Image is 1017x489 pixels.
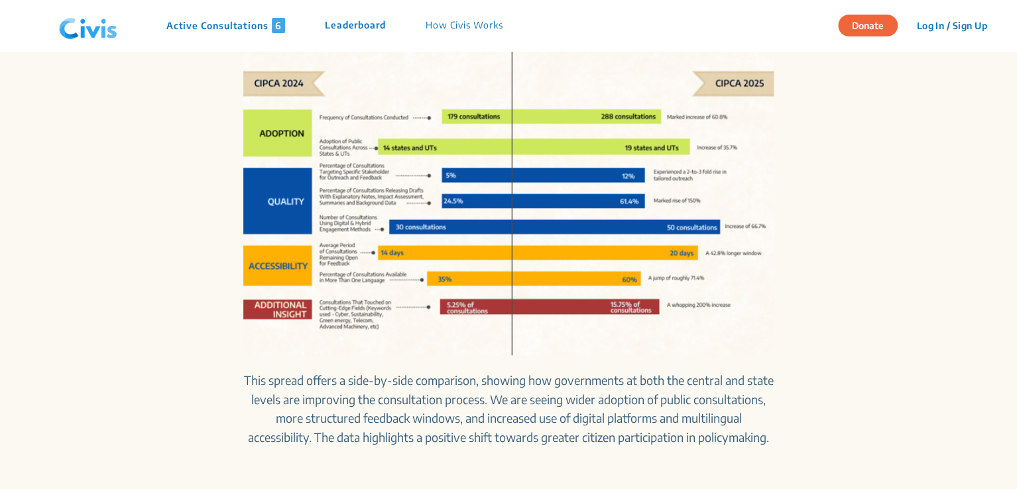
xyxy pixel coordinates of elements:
[838,15,898,36] button: Donate
[838,18,908,31] a: Donate
[272,18,285,33] span: 6
[426,18,503,33] p: How Civis Works
[54,6,123,46] img: navlogo.png
[243,46,774,355] img: Award Image
[166,18,285,33] p: Active Consultations
[243,371,774,447] p: This spread offers a side-by-side comparison, showing how governments at both the central and sta...
[325,18,386,33] p: Leaderboard
[908,15,996,36] button: Log In / Sign Up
